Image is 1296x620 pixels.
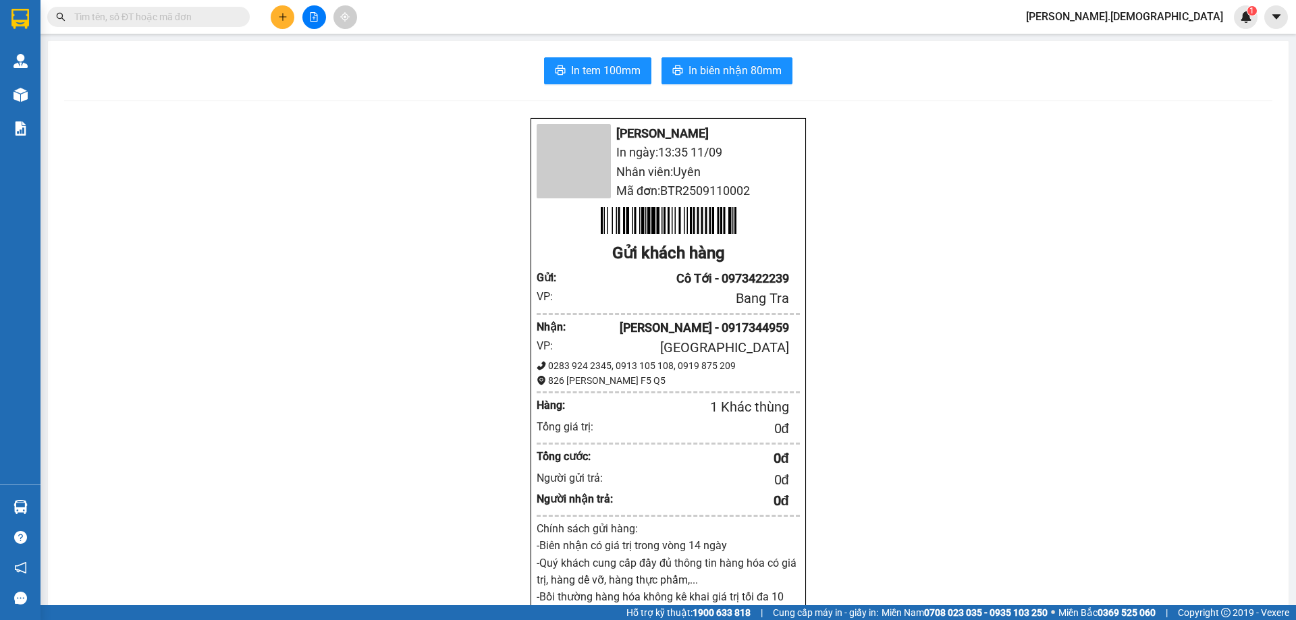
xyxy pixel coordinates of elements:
button: printerIn biên nhận 80mm [661,57,792,84]
div: Cô Tới - 0973422239 [570,269,789,288]
span: aim [340,12,350,22]
span: printer [555,65,566,78]
p: -Quý khách cung cấp đầy đủ thông tin hàng hóa có giá trị, hàng dể vỡ, hàng thực phẩm,... [537,555,800,588]
button: file-add [302,5,326,29]
span: question-circle [14,531,27,544]
span: environment [537,376,546,385]
span: search [56,12,65,22]
span: caret-down [1270,11,1282,23]
div: Người gửi trả: [537,470,614,486]
span: Miền Nam [882,605,1048,620]
span: plus [278,12,288,22]
span: ⚪️ [1051,610,1055,615]
span: notification [14,561,27,574]
span: | [1166,605,1168,620]
span: In tem 100mm [571,62,641,79]
div: [GEOGRAPHIC_DATA] [570,337,789,358]
span: | [761,605,763,620]
span: Cung cấp máy in - giấy in: [773,605,878,620]
div: Người nhận trả: [537,490,614,507]
input: Tìm tên, số ĐT hoặc mã đơn [74,9,234,24]
span: In biên nhận 80mm [688,62,782,79]
img: solution-icon [13,121,28,136]
span: Miền Bắc [1058,605,1156,620]
li: Nhân viên: Uyên [537,163,800,181]
div: 1 Khác thùng [591,397,789,418]
div: Gửi khách hàng [537,241,800,266]
div: 0 đ [614,418,789,439]
div: Gửi : [537,269,570,286]
span: message [14,592,27,604]
img: icon-new-feature [1240,11,1252,23]
div: Tổng giá trị: [537,418,614,435]
span: [PERSON_NAME].[DEMOGRAPHIC_DATA] [1015,8,1234,25]
button: plus [271,5,294,29]
div: 0283 924 2345, 0913 105 108, 0919 875 209 [537,358,800,373]
div: Tổng cước: [537,448,614,465]
strong: 0369 525 060 [1098,607,1156,618]
span: copyright [1221,608,1231,617]
li: Mã đơn: BTR2509110002 [537,181,800,200]
span: printer [672,65,683,78]
div: 826 [PERSON_NAME] F5 Q5 [537,373,800,388]
img: warehouse-icon [13,500,28,514]
sup: 1 [1247,6,1257,16]
button: printerIn tem 100mm [544,57,651,84]
strong: 1900 633 818 [693,607,751,618]
span: phone [537,361,546,370]
img: warehouse-icon [13,88,28,102]
span: Hỗ trợ kỹ thuật: [626,605,751,620]
span: file-add [309,12,319,22]
div: 0 đ [614,470,789,490]
div: VP: [537,288,570,305]
li: [PERSON_NAME] [537,124,800,143]
div: Hàng: [537,397,591,414]
div: Bang Tra [570,288,789,309]
span: 1 [1249,6,1254,16]
p: -Biên nhận có giá trị trong vòng 14 ngày [537,537,800,554]
div: 0 đ [614,490,789,511]
div: Nhận : [537,318,570,335]
div: [PERSON_NAME] - 0917344959 [570,318,789,337]
button: caret-down [1264,5,1288,29]
div: VP: [537,337,570,354]
button: aim [333,5,357,29]
li: In ngày: 13:35 11/09 [537,143,800,162]
div: 0 đ [614,448,789,469]
img: logo-vxr [11,9,29,29]
div: Chính sách gửi hàng: [537,520,800,537]
strong: 0708 023 035 - 0935 103 250 [924,607,1048,618]
img: warehouse-icon [13,54,28,68]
